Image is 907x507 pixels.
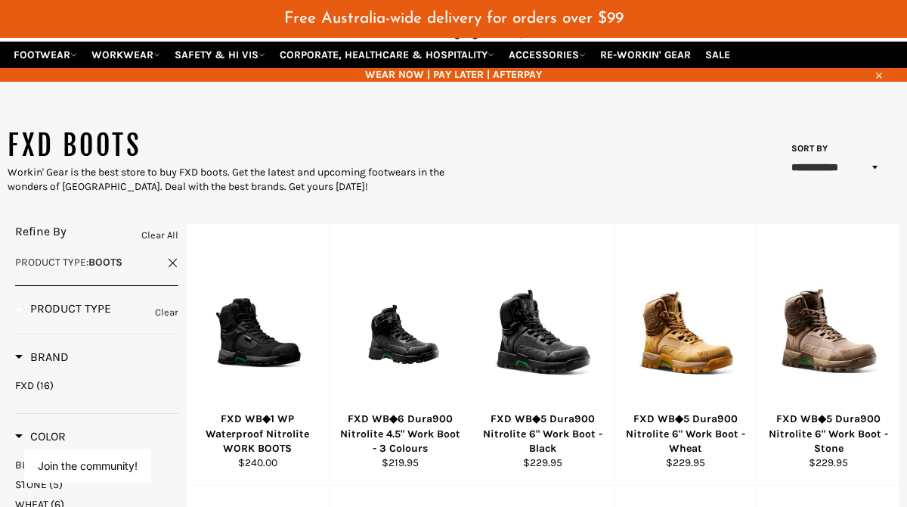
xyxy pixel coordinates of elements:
[757,224,899,486] a: FXD WB◆5 Dura900 Nitrolite 6FXD WB◆5 Dura900 Nitrolite 6" Work Boot - Stone$229.95
[339,412,462,456] div: FXD WB◆6 Dura900 Nitrolite 4.5" Work Boot - 3 Colours
[15,224,67,238] span: Refine By
[141,227,178,244] a: Clear All
[15,301,111,316] h3: Product Type
[15,301,111,316] span: Product Type
[8,165,453,194] div: Workin' Gear is the best store to buy FXD boots. Get the latest and upcoming footwears in the won...
[15,477,178,492] a: STONE
[186,224,329,486] a: FXD WB◆1 WP Waterproof Nitrolite WORK BOOTSFXD WB◆1 WP Waterproof Nitrolite WORK BOOTS$240.00
[503,42,592,68] a: ACCESSORIES
[786,142,828,155] label: Sort by
[8,67,899,82] span: WEAR NOW | PAY LATER | AFTERPAY
[197,412,320,456] div: FXD WB◆1 WP Waterproof Nitrolite WORK BOOTS
[624,412,748,456] div: FXD WB◆5 Dura900 Nitrolite 6" Work Boot - Wheat
[481,412,605,456] div: FXD WB◆5 Dura900 Nitrolite 6" Work Boot - Black
[15,478,47,491] span: STONE
[169,42,271,68] a: SAFETY & HI VIS
[8,127,453,165] h1: FXD BOOTS
[274,42,500,68] a: CORPORATE, HEALTHCARE & HOSPITALITY
[284,11,624,26] span: Free Australia-wide delivery for orders over $99
[49,478,63,491] span: (5)
[88,256,122,269] strong: BOOTS
[8,42,83,68] a: FOOTWEAR
[15,378,178,393] a: FXD
[472,224,614,486] a: FXD WB◆5 Dura900 Nitrolite 6FXD WB◆5 Dura900 Nitrolite 6" Work Boot - Black$229.95
[15,256,86,269] span: Product Type
[155,304,178,321] a: Clear
[38,459,138,472] button: Join the community!
[614,224,757,486] a: FXD WB◆5 Dura900 Nitrolite 6FXD WB◆5 Dura900 Nitrolite 6" Work Boot - Wheat$229.95
[85,42,166,68] a: WORKWEAR
[36,379,54,392] span: (16)
[329,224,472,486] a: FXD WB◆6 Dura900 Nitrolite 4.5FXD WB◆6 Dura900 Nitrolite 4.5" Work Boot - 3 Colours$219.95
[15,256,122,269] span: :
[15,379,34,392] span: FXD
[15,255,178,269] a: Product Type:BOOTS
[15,458,178,472] a: BLACK
[15,429,66,443] span: Color
[767,412,890,456] div: FXD WB◆5 Dura900 Nitrolite 6" Work Boot - Stone
[699,42,736,68] a: SALE
[15,429,66,444] h3: Color
[594,42,697,68] a: RE-WORKIN' GEAR
[15,350,69,365] h3: Brand
[15,459,47,471] span: BLACK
